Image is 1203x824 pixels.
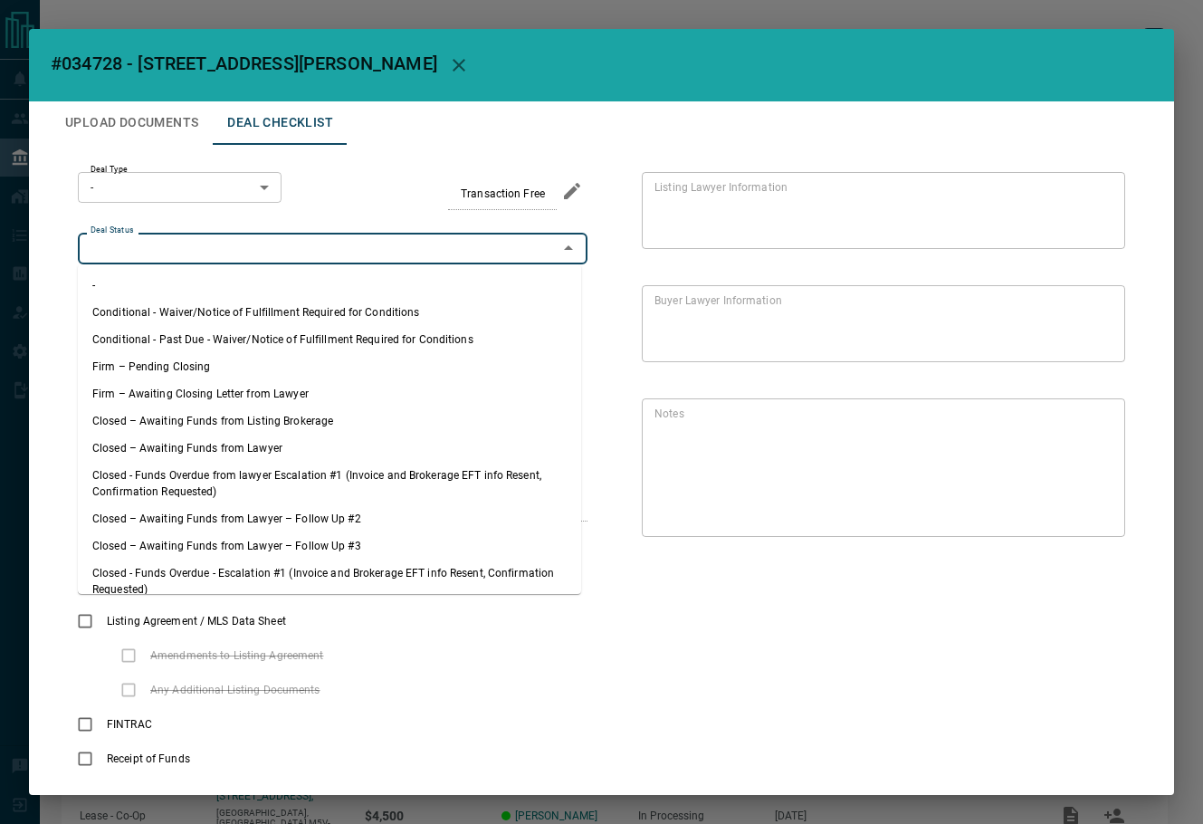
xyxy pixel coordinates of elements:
li: Closed – Awaiting Funds from Lawyer – Follow Up #2 [78,505,581,532]
li: Firm – Awaiting Closing Letter from Lawyer [78,380,581,407]
label: Deal Type [91,164,128,176]
textarea: text field [654,180,1105,242]
button: Deal Checklist [213,101,348,145]
li: Closed – Awaiting Funds from Lawyer [78,435,581,462]
button: Upload Documents [51,101,213,145]
textarea: text field [654,407,1105,530]
span: Receipt of Funds [102,751,195,767]
span: Listing Agreement / MLS Data Sheet [102,613,291,629]
span: #034728 - [STREET_ADDRESS][PERSON_NAME] [51,53,437,74]
li: Conditional - Past Due - Waiver/Notice of Fulfillment Required for Conditions [78,326,581,353]
li: Closed - Funds Overdue from lawyer Escalation #1 (Invoice and Brokerage EFT info Resent, Confirma... [78,462,581,505]
button: edit [557,176,587,206]
li: Closed – Awaiting Funds from Lawyer – Follow Up #3 [78,532,581,560]
label: Deal Status [91,225,133,236]
span: Amendments to Listing Agreement [146,647,329,664]
span: FINTRAC [102,716,157,733]
li: Closed – Awaiting Funds from Listing Brokerage [78,407,581,435]
li: Closed - Funds Overdue - Escalation #1 (Invoice and Brokerage EFT info Resent, Confirmation Reque... [78,560,581,603]
span: Any Additional Listing Documents [146,682,325,698]
li: Conditional - Waiver/Notice of Fulfillment Required for Conditions [78,299,581,326]
button: Close [556,235,581,261]
div: - [78,172,282,203]
li: Firm – Pending Closing [78,353,581,380]
li: - [78,272,581,299]
textarea: text field [654,293,1105,355]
